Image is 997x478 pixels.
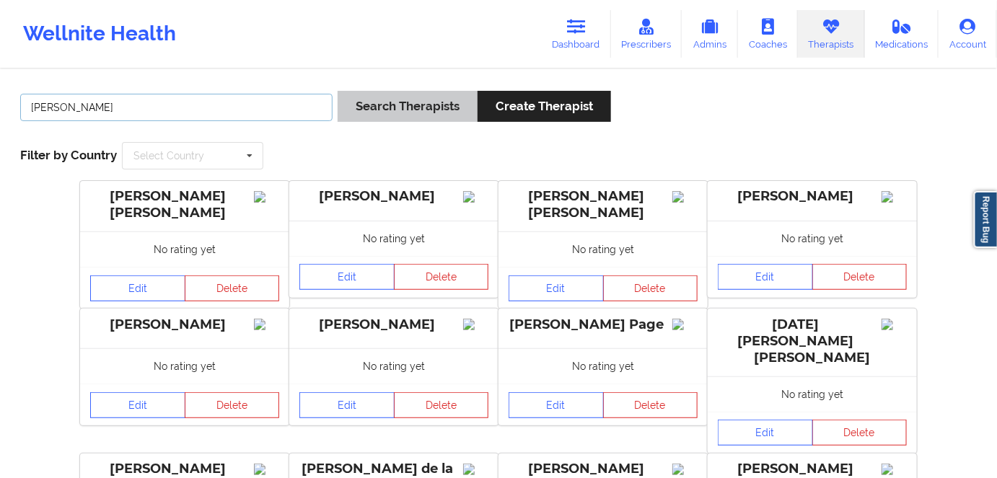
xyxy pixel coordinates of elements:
div: [DATE][PERSON_NAME] [PERSON_NAME] [718,317,907,366]
a: Edit [299,392,395,418]
img: Image%2Fplaceholer-image.png [254,464,279,475]
button: Delete [603,275,698,301]
a: Dashboard [542,10,611,58]
img: Image%2Fplaceholer-image.png [254,319,279,330]
div: No rating yet [80,348,289,384]
input: Search Keywords [20,94,333,121]
a: Coaches [738,10,798,58]
button: Delete [812,420,908,446]
img: Image%2Fplaceholer-image.png [882,464,907,475]
div: [PERSON_NAME] [509,461,698,477]
div: No rating yet [708,221,917,256]
div: [PERSON_NAME] [299,188,488,205]
div: No rating yet [80,231,289,267]
a: Edit [90,275,185,301]
div: [PERSON_NAME] [718,461,907,477]
a: Edit [718,420,813,446]
div: No rating yet [289,221,498,256]
button: Delete [185,392,280,418]
div: [PERSON_NAME] [90,317,279,333]
div: [PERSON_NAME] [PERSON_NAME] [509,188,698,221]
a: Therapists [798,10,865,58]
div: No rating yet [498,231,708,267]
img: Image%2Fplaceholer-image.png [672,464,698,475]
img: Image%2Fplaceholer-image.png [882,191,907,203]
div: [PERSON_NAME] [718,188,907,205]
button: Create Therapist [478,91,611,122]
button: Delete [394,392,489,418]
a: Edit [509,275,604,301]
div: [PERSON_NAME] [90,461,279,477]
div: [PERSON_NAME] [PERSON_NAME] [90,188,279,221]
div: [PERSON_NAME] [299,317,488,333]
button: Delete [394,264,489,290]
button: Delete [603,392,698,418]
a: Prescribers [611,10,682,58]
img: Image%2Fplaceholer-image.png [463,319,488,330]
a: Edit [718,264,813,290]
a: Edit [509,392,604,418]
div: No rating yet [498,348,708,384]
div: [PERSON_NAME] Page [509,317,698,333]
div: No rating yet [289,348,498,384]
a: Edit [299,264,395,290]
img: Image%2Fplaceholer-image.png [463,464,488,475]
a: Account [939,10,997,58]
button: Search Therapists [338,91,478,122]
button: Delete [185,275,280,301]
img: Image%2Fplaceholer-image.png [882,319,907,330]
img: Image%2Fplaceholer-image.png [672,191,698,203]
div: Select Country [133,151,204,161]
img: Image%2Fplaceholer-image.png [672,319,698,330]
span: Filter by Country [20,148,117,162]
a: Edit [90,392,185,418]
button: Delete [812,264,908,290]
a: Admins [682,10,738,58]
div: No rating yet [708,376,917,412]
img: Image%2Fplaceholer-image.png [254,191,279,203]
a: Medications [865,10,939,58]
img: Image%2Fplaceholer-image.png [463,191,488,203]
a: Report Bug [974,191,997,248]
